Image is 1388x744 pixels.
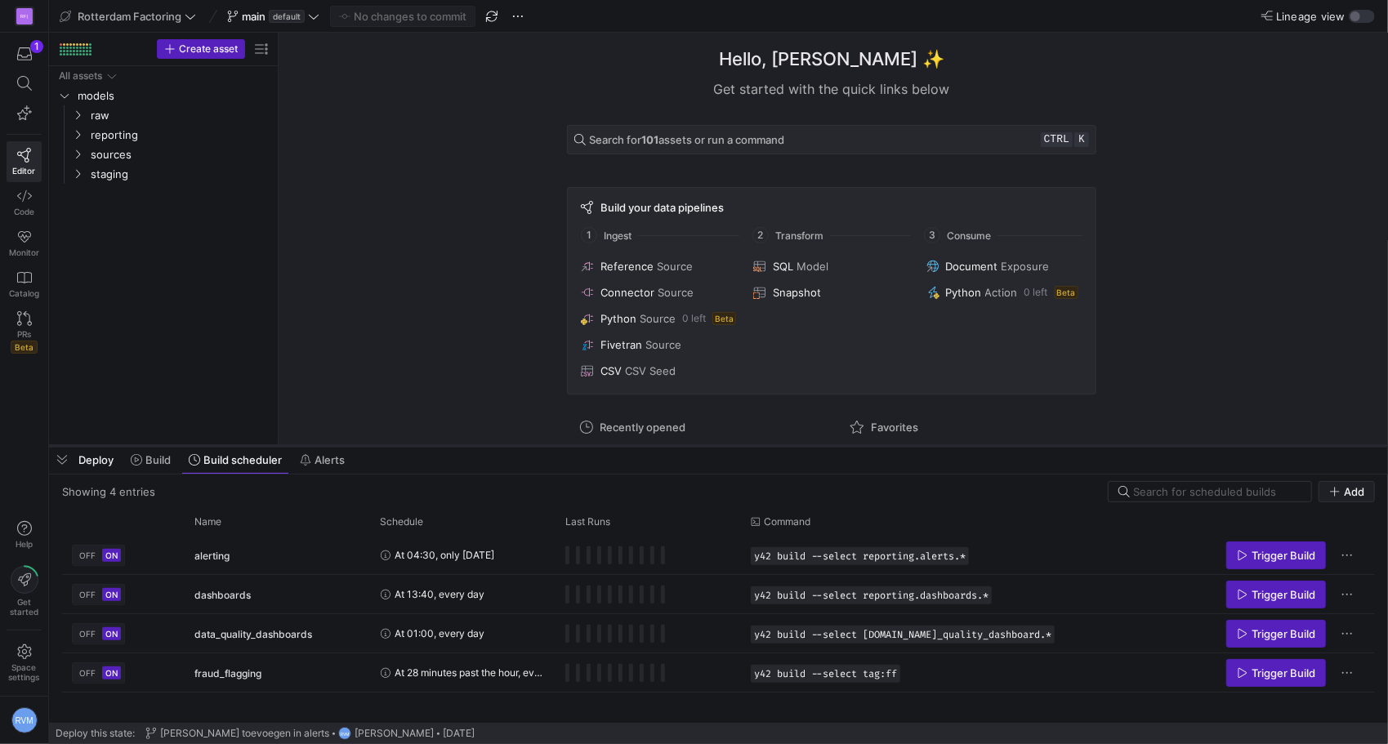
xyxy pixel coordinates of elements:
button: Getstarted [7,559,42,623]
a: PRsBeta [7,305,42,360]
span: Trigger Build [1252,627,1315,640]
span: models [78,87,269,105]
a: Catalog [7,264,42,305]
a: Monitor [7,223,42,264]
button: Rotterdam Factoring [56,6,200,27]
span: Favorites [871,421,918,434]
span: At 28 minutes past the hour, every hour, every day [395,653,546,692]
span: Trigger Build [1252,588,1315,601]
div: 1 [30,40,43,53]
span: raw [91,106,269,125]
span: Beta [11,341,38,354]
button: Build [123,446,178,474]
input: Search for scheduled builds [1133,485,1301,498]
span: y42 build --select [DOMAIN_NAME]_quality_dashboard.* [754,629,1051,640]
span: [PERSON_NAME] toevoegen in alerts [160,728,329,739]
strong: 101 [641,133,658,146]
span: main [242,10,266,23]
button: Trigger Build [1226,659,1326,687]
span: y42 build --select reporting.alerts.* [754,550,966,562]
div: Press SPACE to select this row. [56,125,271,145]
span: Catalog [9,288,39,298]
span: PRs [17,329,31,339]
div: Showing 4 entries [62,485,155,498]
span: Source [645,338,681,351]
span: Model [797,260,828,273]
button: 1 [7,39,42,69]
span: Snapshot [773,286,821,299]
span: default [269,10,305,23]
span: Trigger Build [1252,549,1315,562]
span: Schedule [380,516,423,528]
button: PythonAction0 leftBeta [923,283,1086,302]
span: Beta [712,312,736,325]
div: Press SPACE to select this row. [56,145,271,164]
span: Add [1344,485,1364,498]
span: Deploy [78,453,114,466]
kbd: k [1074,132,1089,147]
span: ON [105,550,118,560]
span: Last Runs [565,516,610,528]
span: data_quality_dashboards [194,615,312,653]
button: Snapshot [750,283,913,302]
span: SQL [773,260,793,273]
span: 0 left [1024,287,1048,298]
span: Source [657,260,693,273]
span: ON [105,668,118,678]
button: ReferenceSource [578,256,740,276]
span: Build your data pipelines [600,201,724,214]
button: DocumentExposure [923,256,1086,276]
span: Lineage view [1276,10,1346,23]
span: CSV Seed [625,364,676,377]
span: Document [946,260,998,273]
span: sources [91,145,269,164]
div: Press SPACE to select this row. [56,66,271,86]
button: Search for101assets or run a commandctrlk [567,125,1096,154]
span: At 04:30, only [DATE] [395,536,494,574]
span: Deploy this state: [56,728,135,739]
button: maindefault [223,6,324,27]
div: RVM [11,707,38,733]
h1: Hello, [PERSON_NAME] ✨ [719,46,944,73]
span: At 13:40, every day [395,575,484,613]
button: SQLModel [750,256,913,276]
span: 0 left [682,313,706,324]
button: PythonSource0 leftBeta [578,309,740,328]
div: RVM [338,727,351,740]
span: Name [194,516,221,528]
button: CSVCSV Seed [578,361,740,381]
span: Recently opened [600,421,685,434]
button: Trigger Build [1226,620,1326,648]
span: [PERSON_NAME] [355,728,434,739]
span: OFF [79,668,96,678]
span: Space settings [9,662,40,682]
span: reporting [91,126,269,145]
span: OFF [79,550,96,560]
span: Search for assets or run a command [589,133,784,146]
span: At 01:00, every day [395,614,484,653]
div: Press SPACE to select this row. [62,653,1375,693]
span: OFF [79,629,96,639]
span: Help [14,539,34,549]
span: Build [145,453,171,466]
div: Get started with the quick links below [567,79,1096,99]
span: Editor [13,166,36,176]
span: alerting [194,537,230,575]
span: CSV [600,364,622,377]
span: ON [105,590,118,599]
a: RF( [7,2,42,30]
span: Rotterdam Factoring [78,10,181,23]
span: y42 build --select tag:ff [754,668,897,679]
div: Press SPACE to select this row. [56,86,271,105]
a: Spacesettings [7,637,42,689]
span: Create asset [179,43,238,55]
button: Alerts [292,446,352,474]
button: ConnectorSource [578,283,740,302]
span: Python [946,286,982,299]
span: Alerts [315,453,345,466]
span: Beta [1055,286,1078,299]
span: Monitor [9,247,39,257]
button: Add [1319,481,1375,502]
div: RF( [16,8,33,25]
button: Trigger Build [1226,581,1326,608]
